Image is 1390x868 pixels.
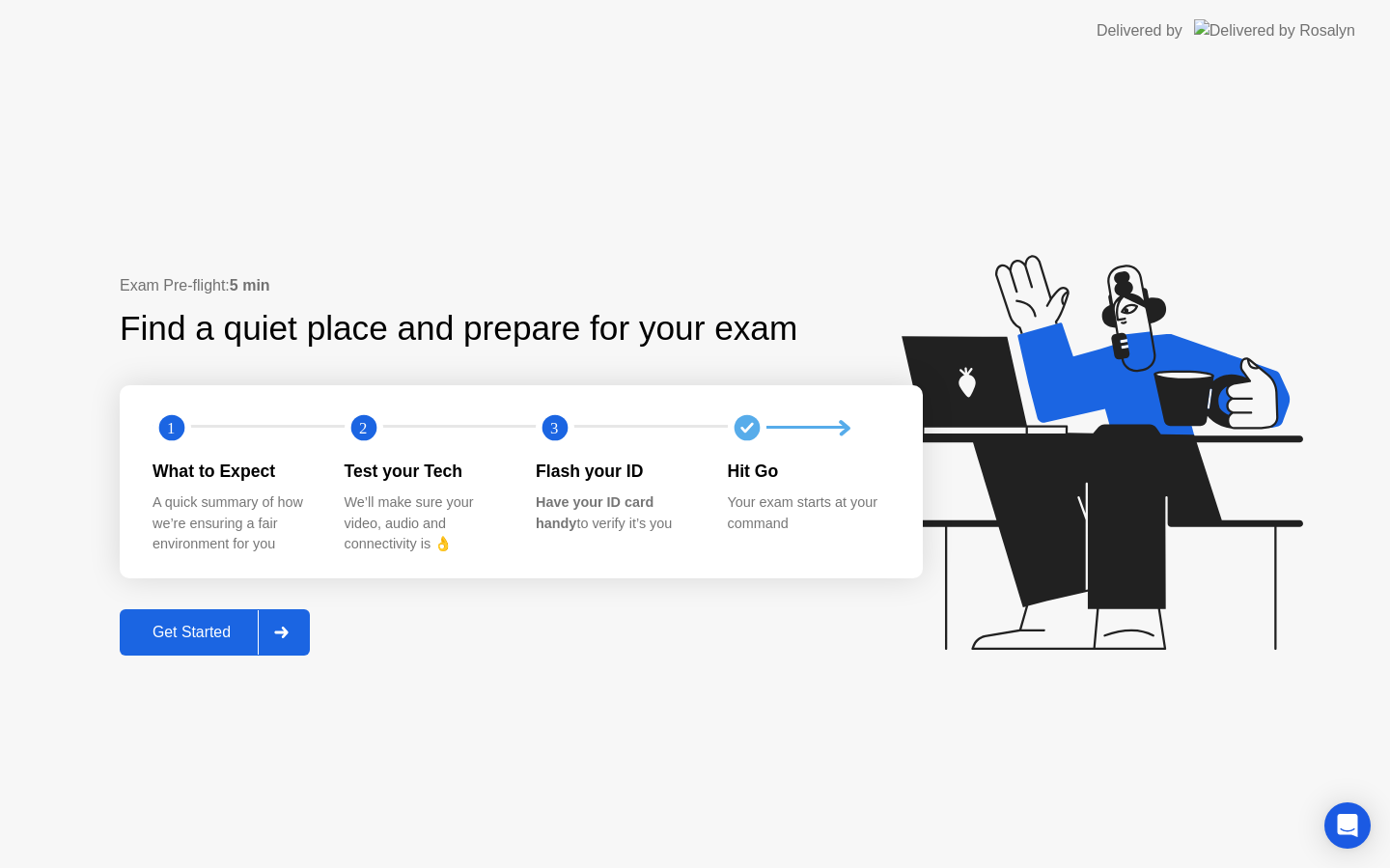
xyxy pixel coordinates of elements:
[1097,19,1182,42] div: Delivered by
[120,303,800,354] div: Find a quiet place and prepare for your exam
[153,492,314,555] div: A quick summary of how we’re ensuring a fair environment for you
[536,459,697,484] div: Flash your ID
[1194,19,1355,42] img: Delivered by Rosalyn
[536,492,697,534] div: to verify it’s you
[550,418,558,436] text: 3
[230,277,270,294] b: 5 min
[728,492,889,534] div: Your exam starts at your command
[167,418,175,436] text: 1
[536,494,653,531] b: Have your ID card handy
[345,459,506,484] div: Test your Tech
[120,274,923,297] div: Exam Pre-flight:
[359,418,367,436] text: 2
[153,459,314,484] div: What to Expect
[120,609,310,656] button: Get Started
[345,492,506,555] div: We’ll make sure your video, audio and connectivity is 👌
[728,459,889,484] div: Hit Go
[125,624,258,641] div: Get Started
[1324,802,1371,849] div: Open Intercom Messenger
